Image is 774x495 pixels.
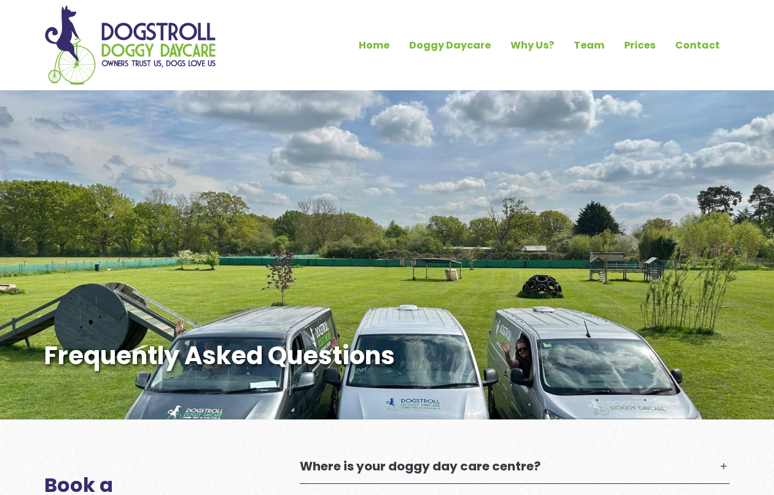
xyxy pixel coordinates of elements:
[665,35,730,56] a: Contact
[501,35,564,56] a: Why Us?
[614,35,665,56] a: Prices
[300,459,541,474] p: Where is your doggy day care centre?
[564,35,614,56] a: Team
[300,449,730,483] button: Where is your doggy day care centre?
[399,35,501,56] a: Doggy Daycare
[44,341,438,370] h1: Frequently Asked Questions
[349,35,399,56] a: Home
[44,5,216,85] img: Home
